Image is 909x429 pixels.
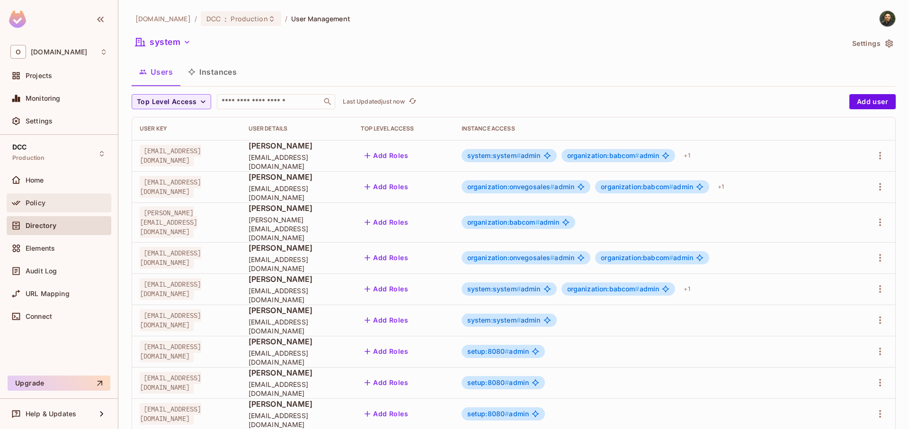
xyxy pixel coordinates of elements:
span: # [517,316,521,324]
span: [EMAIL_ADDRESS][DOMAIN_NAME] [140,372,201,394]
span: Settings [26,117,53,125]
span: system:system [467,151,521,159]
button: Top Level Access [132,94,211,109]
span: # [505,347,509,355]
button: Upgrade [8,376,110,391]
span: Help & Updates [26,410,76,418]
button: Add Roles [361,148,412,163]
span: # [635,285,639,293]
span: organization:babcom [467,218,540,226]
span: [EMAIL_ADDRESS][DOMAIN_NAME] [249,380,346,398]
span: admin [601,254,693,262]
button: Add Roles [361,406,412,421]
span: Audit Log [26,267,57,275]
span: [PERSON_NAME] [249,140,346,151]
span: [EMAIL_ADDRESS][DOMAIN_NAME] [140,145,201,166]
span: : [224,15,227,23]
span: [EMAIL_ADDRESS][DOMAIN_NAME] [140,403,201,425]
span: Elements [26,245,55,252]
span: admin [567,285,659,293]
span: the active workspace [135,14,191,23]
span: [PERSON_NAME] [249,305,346,315]
span: admin [467,183,575,191]
span: [EMAIL_ADDRESS][DOMAIN_NAME] [140,309,201,331]
span: [EMAIL_ADDRESS][DOMAIN_NAME] [249,411,346,429]
span: [PERSON_NAME] [249,399,346,409]
span: admin [467,152,541,159]
div: Instance Access [462,125,845,132]
span: organization:babcom [601,254,673,262]
span: # [635,151,639,159]
span: [PERSON_NAME] [249,203,346,213]
span: organization:onvegosales [467,254,555,262]
span: setup:8080 [467,378,509,386]
span: setup:8080 [467,347,509,355]
span: organization:babcom [567,285,640,293]
span: admin [467,379,529,386]
button: Users [132,60,180,84]
span: URL Mapping [26,290,70,298]
span: DCC [206,14,221,23]
button: Add Roles [361,179,412,194]
button: Add Roles [361,375,412,390]
span: admin [467,285,541,293]
button: Settings [848,36,896,51]
span: setup:8080 [467,410,509,418]
span: admin [601,183,693,191]
span: Production [12,154,45,162]
span: [PERSON_NAME] [249,368,346,378]
span: [EMAIL_ADDRESS][DOMAIN_NAME] [140,341,201,362]
div: + 1 [680,148,694,163]
div: + 1 [714,179,728,194]
span: [EMAIL_ADDRESS][DOMAIN_NAME] [249,349,346,367]
span: [PERSON_NAME][EMAIL_ADDRESS][DOMAIN_NAME] [140,207,197,238]
li: / [195,14,197,23]
span: # [669,183,673,191]
span: organization:babcom [567,151,640,159]
li: / [285,14,287,23]
img: kobi malka [880,11,895,26]
button: refresh [407,96,418,107]
span: organization:babcom [601,183,673,191]
span: [EMAIL_ADDRESS][DOMAIN_NAME] [249,286,346,304]
button: system [132,35,195,50]
span: [PERSON_NAME] [249,243,346,253]
span: User Management [291,14,350,23]
span: Click to refresh data [405,96,418,107]
span: [EMAIL_ADDRESS][DOMAIN_NAME] [249,153,346,171]
span: Production [231,14,267,23]
div: User Details [249,125,346,132]
span: Home [26,176,44,184]
span: # [505,378,509,386]
span: admin [567,152,659,159]
span: # [550,183,554,191]
span: admin [467,254,575,262]
span: system:system [467,316,521,324]
span: [EMAIL_ADDRESS][DOMAIN_NAME] [249,317,346,335]
span: refresh [409,97,417,106]
span: [EMAIL_ADDRESS][DOMAIN_NAME] [249,255,346,273]
span: Monitoring [26,95,61,102]
span: organization:onvegosales [467,183,555,191]
button: Add Roles [361,250,412,265]
span: [PERSON_NAME] [249,274,346,284]
span: [EMAIL_ADDRESS][DOMAIN_NAME] [140,278,201,300]
button: Add user [849,94,896,109]
button: Add Roles [361,281,412,297]
span: # [505,410,509,418]
span: # [517,151,521,159]
img: SReyMgAAAABJRU5ErkJggg== [9,10,26,28]
span: Top Level Access [137,96,196,108]
span: [PERSON_NAME] [249,336,346,347]
span: O [10,45,26,59]
span: Directory [26,222,56,229]
div: User Key [140,125,233,132]
span: Policy [26,199,45,207]
p: Last Updated just now [343,98,405,105]
span: [EMAIL_ADDRESS][DOMAIN_NAME] [140,247,201,269]
span: admin [467,316,541,324]
span: admin [467,219,560,226]
span: admin [467,348,529,355]
span: DCC [12,143,27,151]
span: # [517,285,521,293]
